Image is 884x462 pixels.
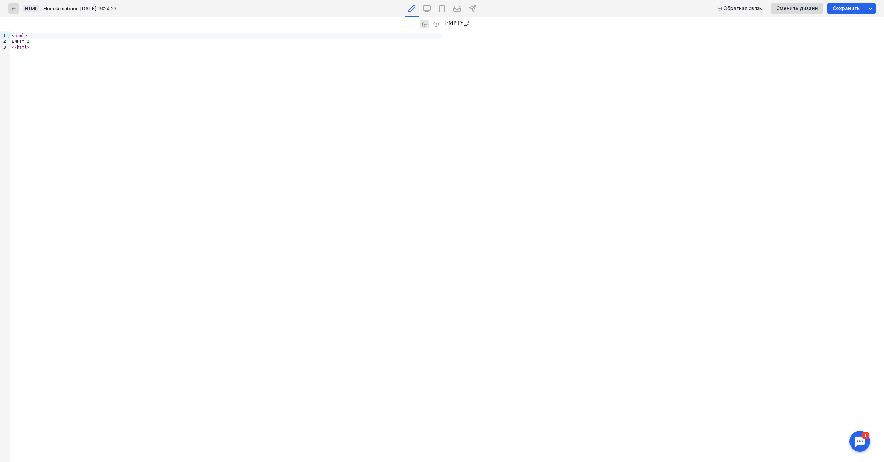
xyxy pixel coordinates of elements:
button: Обратная связь [714,3,766,14]
span: Обратная связь [723,6,762,11]
span: > [24,33,27,38]
span: < [12,33,14,38]
span: Сохранить [833,6,860,11]
span: Сменить дизайн [776,6,818,11]
button: Сохранить [827,3,865,14]
span: html [14,33,24,38]
span: HTML [25,6,37,11]
iframe: preview [442,17,884,462]
span: > [27,45,29,50]
span: Fold line [7,33,10,38]
button: Сменить дизайн [771,3,823,14]
span: </ [12,45,17,50]
div: Новый шаблон [DATE] 16:24:23 [44,6,116,11]
div: EMPTY_2 [10,39,442,45]
span: html [17,45,27,50]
